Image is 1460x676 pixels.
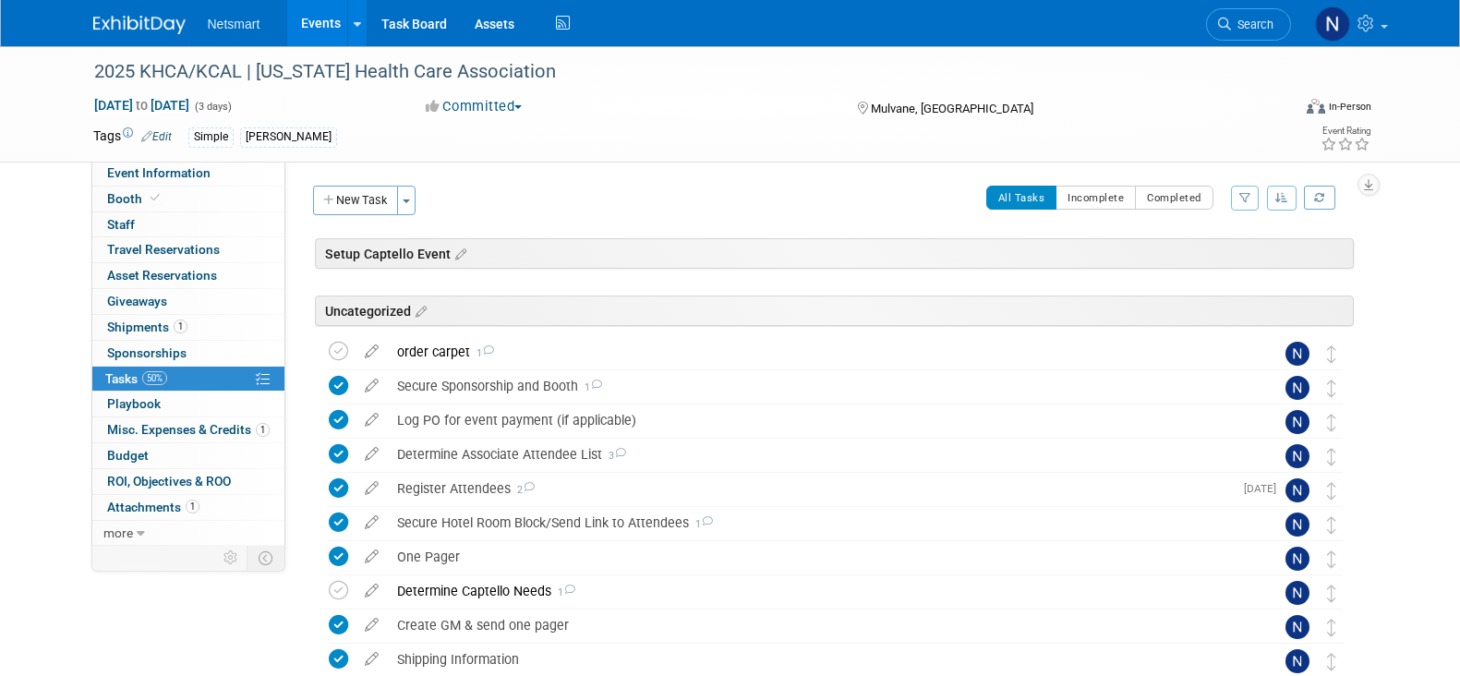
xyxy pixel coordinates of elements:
[356,378,388,394] a: edit
[1285,342,1309,366] img: Nina Finn
[186,500,199,513] span: 1
[107,396,161,411] span: Playbook
[1285,478,1309,502] img: Nina Finn
[247,546,284,570] td: Toggle Event Tabs
[208,17,260,31] span: Netsmart
[1285,376,1309,400] img: Nina Finn
[388,404,1249,436] div: Log PO for event payment (if applicable)
[388,541,1249,573] div: One Pager
[1285,444,1309,468] img: Nina Finn
[602,450,626,462] span: 3
[93,127,172,148] td: Tags
[356,446,388,463] a: edit
[986,186,1057,210] button: All Tasks
[1327,345,1336,363] i: Move task
[388,370,1249,402] div: Secure Sponsorship and Booth
[1231,18,1273,31] span: Search
[141,130,172,143] a: Edit
[313,186,398,215] button: New Task
[1285,581,1309,605] img: Nina Finn
[88,55,1263,89] div: 2025 KHCA/KCAL | [US_STATE] Health Care Association
[92,289,284,314] a: Giveaways
[419,97,529,116] button: Committed
[92,263,284,288] a: Asset Reservations
[133,98,151,113] span: to
[107,345,187,360] span: Sponsorships
[1328,100,1371,114] div: In-Person
[1327,482,1336,500] i: Move task
[1327,448,1336,465] i: Move task
[105,371,167,386] span: Tasks
[92,212,284,237] a: Staff
[107,165,211,180] span: Event Information
[1285,513,1309,537] img: Nina Finn
[1327,516,1336,534] i: Move task
[92,341,284,366] a: Sponsorships
[1182,96,1372,124] div: Event Format
[470,347,494,359] span: 1
[356,344,388,360] a: edit
[92,315,284,340] a: Shipments1
[92,367,284,392] a: Tasks50%
[92,521,284,546] a: more
[451,244,466,262] a: Edit sections
[1244,482,1285,495] span: [DATE]
[871,102,1033,115] span: Mulvane, [GEOGRAPHIC_DATA]
[356,412,388,429] a: edit
[356,583,388,599] a: edit
[356,514,388,531] a: edit
[142,371,167,385] span: 50%
[92,469,284,494] a: ROI, Objectives & ROO
[92,443,284,468] a: Budget
[356,651,388,668] a: edit
[107,268,217,283] span: Asset Reservations
[1135,186,1213,210] button: Completed
[1327,653,1336,670] i: Move task
[1327,414,1336,431] i: Move task
[315,238,1354,269] div: Setup Captello Event
[107,217,135,232] span: Staff
[1285,410,1309,434] img: Nina Finn
[107,320,187,334] span: Shipments
[1285,615,1309,639] img: Nina Finn
[356,617,388,634] a: edit
[107,294,167,308] span: Giveaways
[356,480,388,497] a: edit
[1285,547,1309,571] img: Nina Finn
[92,495,284,520] a: Attachments1
[388,644,1249,675] div: Shipping Information
[256,423,270,437] span: 1
[1315,6,1350,42] img: Nina Finn
[92,392,284,416] a: Playbook
[511,484,535,496] span: 2
[103,525,133,540] span: more
[1304,186,1335,210] a: Refresh
[388,507,1249,538] div: Secure Hotel Room Block/Send Link to Attendees
[578,381,602,393] span: 1
[1327,585,1336,602] i: Move task
[151,193,160,203] i: Booth reservation complete
[93,97,190,114] span: [DATE] [DATE]
[315,296,1354,326] div: Uncategorized
[107,242,220,257] span: Travel Reservations
[93,16,186,34] img: ExhibitDay
[92,237,284,262] a: Travel Reservations
[1285,649,1309,673] img: Nina Finn
[174,320,187,333] span: 1
[1327,380,1336,397] i: Move task
[92,161,284,186] a: Event Information
[92,417,284,442] a: Misc. Expenses & Credits1
[1327,550,1336,568] i: Move task
[388,439,1249,470] div: Determine Associate Attendee List
[215,546,247,570] td: Personalize Event Tab Strip
[388,473,1233,504] div: Register Attendees
[388,575,1249,607] div: Determine Captello Needs
[1206,8,1291,41] a: Search
[388,336,1249,368] div: order carpet
[107,191,163,206] span: Booth
[107,422,270,437] span: Misc. Expenses & Credits
[551,586,575,598] span: 1
[1321,127,1370,136] div: Event Rating
[356,549,388,565] a: edit
[240,127,337,147] div: [PERSON_NAME]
